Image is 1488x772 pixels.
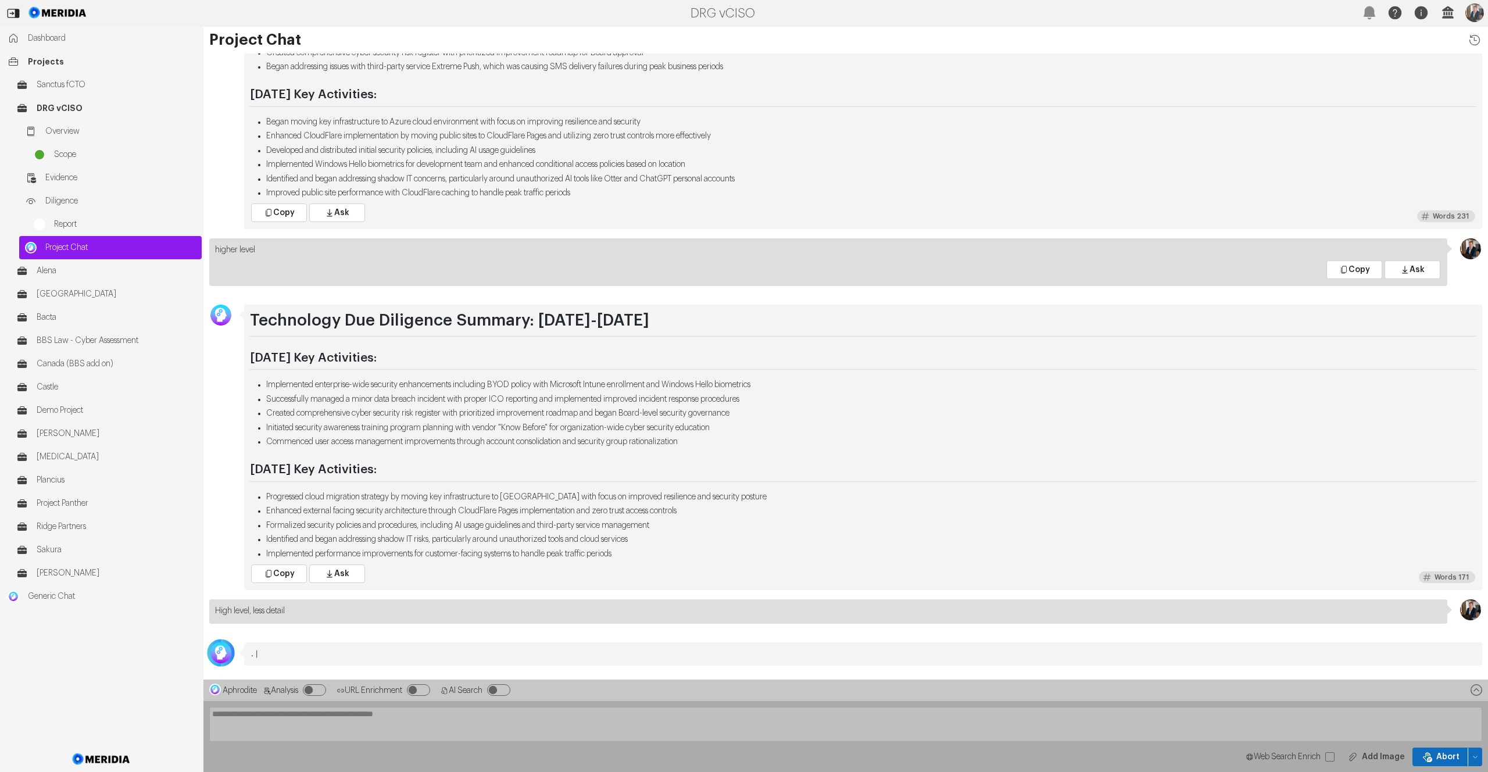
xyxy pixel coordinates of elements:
[1465,3,1484,22] img: Profile Icon
[223,687,257,695] span: Aphrodite
[209,33,1482,48] h1: Project Chat
[215,605,1441,617] p: High level, less detail
[266,145,1476,157] li: Developed and distributed initial security policies, including AI usage guidelines
[250,648,1476,660] pre: .
[266,422,1476,434] li: Initiated security awareness training program planning with vendor "Know Before" for organization...
[1339,748,1412,766] button: Add Image
[309,564,365,583] button: Ask
[271,687,298,695] span: Analysis
[266,130,1476,142] li: Enhanced CloudFlare implementation by moving public sites to CloudFlare Pages and utilizing zero ...
[37,358,196,370] span: Canada (BBS add on)
[266,505,1476,517] li: Enhanced external facing security architecture through CloudFlare Pages implementation and zero t...
[28,213,202,236] a: Report
[251,203,307,222] button: Copy
[266,408,1476,420] li: Created comprehensive cyber security risk register with prioritized improvement roadmap and began...
[215,244,1441,256] p: higher level
[337,687,345,695] svg: Analysis
[250,87,1476,107] h2: [DATE] Key Activities:
[10,562,202,585] a: [PERSON_NAME]
[10,422,202,445] a: [PERSON_NAME]
[10,515,202,538] a: Ridge Partners
[10,329,202,352] a: BBS Law - Cyber Assessment
[441,687,449,695] svg: AI Search
[449,687,482,695] span: AI Search
[266,159,1476,171] li: Implemented Windows Hello biometrics for development team and enhanced conditional access policie...
[266,436,1476,448] li: Commenced user access management improvements through account consolidation and security group ra...
[37,79,196,91] span: Sanctus fCTO
[345,687,402,695] span: URL Enrichment
[45,126,196,137] span: Overview
[1460,599,1481,620] img: Profile Icon
[10,492,202,515] a: Project Panther
[37,335,196,346] span: BBS Law - Cyber Assessment
[19,120,202,143] a: Overview
[45,172,196,184] span: Evidence
[266,520,1476,532] li: Formalized security policies and procedures, including AI usage guidelines and third-party servic...
[10,352,202,376] a: Canada (BBS add on)
[263,687,271,695] svg: Analysis
[25,242,37,253] img: Project Chat
[210,642,231,663] img: Avatar Icon
[37,312,196,323] span: Bacta
[334,207,349,219] span: Ask
[10,73,202,96] a: Sanctus fCTO
[37,381,196,393] span: Castle
[1326,260,1382,279] button: Copy
[1385,260,1440,279] button: Ask
[266,187,1476,199] li: Improved public site performance with CloudFlare caching to handle peak traffic periods
[266,173,1476,185] li: Identified and began addressing shadow IT concerns, particularly around unauthorized AI tools lik...
[1459,599,1482,611] div: Jon Brookes
[45,195,196,207] span: Diligence
[37,474,196,486] span: Plancius
[266,534,1476,546] li: Identified and began addressing shadow IT risks, particularly around unauthorized tools and cloud...
[1412,748,1468,766] button: Abort
[19,166,202,190] a: Evidence
[37,544,196,556] span: Sakura
[10,376,202,399] a: Castle
[28,33,196,44] span: Dashboard
[10,96,202,120] a: DRG vCISO
[209,642,233,654] div: George
[273,568,295,580] span: Copy
[273,207,295,219] span: Copy
[1460,238,1481,259] img: Profile Icon
[1254,753,1321,761] span: Web Search Enrich
[28,143,202,166] a: Scope
[209,305,233,316] div: George
[70,746,133,772] img: Meridia Logo
[10,538,202,562] a: Sakura
[250,351,1476,370] h2: [DATE] Key Activities:
[266,61,1476,73] li: Began addressing issues with third-party service Extreme Push, which was causing SMS delivery fai...
[19,190,202,213] a: Diligence
[8,591,19,602] img: Generic Chat
[10,283,202,306] a: [GEOGRAPHIC_DATA]
[250,310,1476,336] h1: Technology Due Diligence Summary: [DATE]-[DATE]
[37,567,196,579] span: [PERSON_NAME]
[334,568,349,580] span: Ask
[37,498,196,509] span: Project Panther
[2,50,202,73] a: Projects
[1468,748,1482,766] button: Abort
[54,219,196,230] span: Report
[10,445,202,469] a: [MEDICAL_DATA]
[37,265,196,277] span: Alena
[266,116,1476,128] li: Began moving key infrastructure to Azure cloud environment with focus on improving resilience and...
[266,491,1476,503] li: Progressed cloud migration strategy by moving key infrastructure to [GEOGRAPHIC_DATA] with focus ...
[10,306,202,329] a: Bacta
[309,203,365,222] button: Ask
[2,585,202,608] a: Generic ChatGeneric Chat
[2,27,202,50] a: Dashboard
[266,47,1476,59] li: Created comprehensive cyber security risk register with prioritized improvement roadmap for Board...
[37,451,196,463] span: [MEDICAL_DATA]
[19,236,202,259] a: Project ChatProject Chat
[266,379,1476,391] li: Implemented enterprise-wide security enhancements including BYOD policy with Microsoft Intune enr...
[10,399,202,422] a: Demo Project
[37,102,196,114] span: DRG vCISO
[1348,264,1370,276] span: Copy
[37,521,196,532] span: Ridge Partners
[37,428,196,439] span: [PERSON_NAME]
[37,288,196,300] span: [GEOGRAPHIC_DATA]
[28,591,196,602] span: Generic Chat
[1246,753,1254,761] svg: WebSearch
[210,305,231,326] img: Avatar Icon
